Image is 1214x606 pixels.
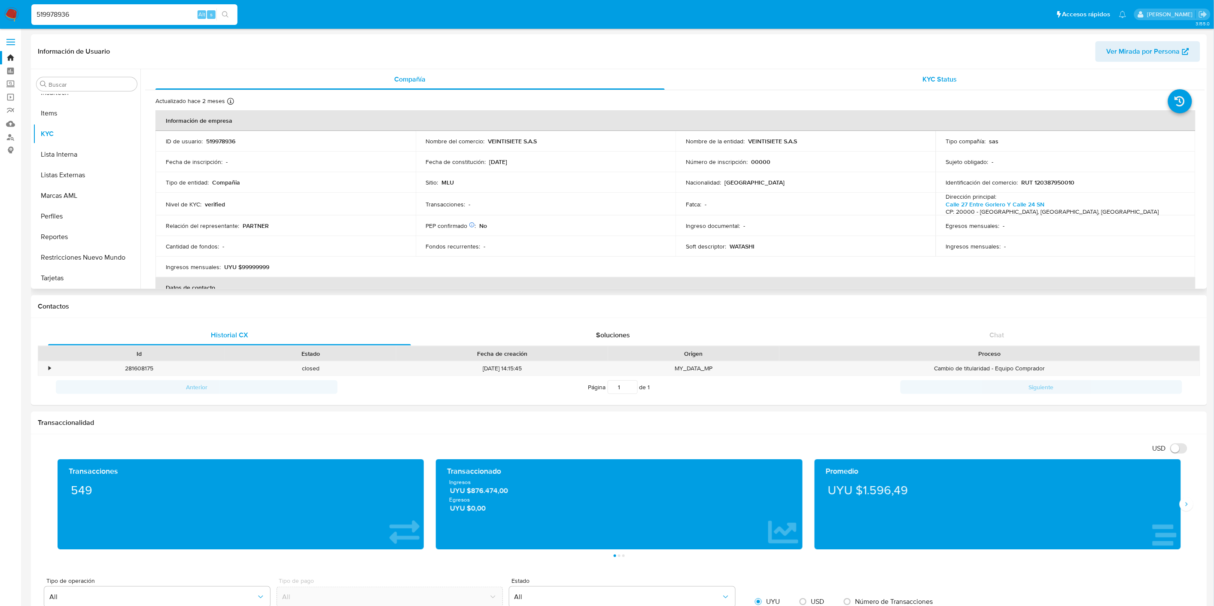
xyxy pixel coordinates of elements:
button: Anterior [56,380,338,394]
p: Compañia [212,179,240,186]
p: Relación del representante : [166,222,239,230]
button: Reportes [33,227,140,247]
p: - [992,158,994,166]
p: PARTNER [243,222,269,230]
span: 1 [648,383,650,391]
p: Nombre de la entidad : [686,137,745,145]
p: Ingresos mensuales : [946,242,1001,250]
button: Items [33,103,140,124]
p: Transacciones : [426,200,466,208]
div: • [49,364,51,373]
p: Actualizado hace 2 meses [155,97,225,105]
button: Listas Externas [33,165,140,185]
div: Fecha de creación [402,349,602,358]
input: Buscar [49,81,134,88]
p: Fecha de inscripción : [166,158,222,166]
p: sas [989,137,999,145]
p: - [705,200,706,208]
div: Estado [231,349,391,358]
h1: Contactos [38,302,1200,311]
a: Salir [1199,10,1208,19]
p: PEP confirmado : [426,222,476,230]
p: Soft descriptor : [686,242,726,250]
p: Sujeto obligado : [946,158,989,166]
button: Restricciones Nuevo Mundo [33,247,140,268]
p: - [1004,242,1006,250]
p: Ingreso documental : [686,222,740,230]
button: Perfiles [33,206,140,227]
a: Calle 27 Entre Gorlero Y Calle 24 SN [946,200,1045,209]
p: - [484,242,486,250]
p: Nombre del comercio : [426,137,485,145]
p: gregorio.negri@mercadolibre.com [1147,10,1196,18]
p: No [480,222,487,230]
span: Ver Mirada por Persona [1107,41,1180,62]
th: Datos de contacto [155,277,1196,298]
div: Origen [614,349,774,358]
p: Egresos mensuales : [946,222,1000,230]
button: Tarjetas [33,268,140,288]
span: Compañía [395,74,426,84]
p: RUT 120387950010 [1022,179,1075,186]
p: Sitio : [426,179,438,186]
p: Fondos recurrentes : [426,242,481,250]
p: Fecha de constitución : [426,158,486,166]
p: Fatca : [686,200,701,208]
h1: Transaccionalidad [38,418,1200,427]
button: Marcas AML [33,185,140,206]
p: - [222,242,224,250]
p: Cantidad de fondos : [166,242,219,250]
p: 00000 [751,158,770,166]
p: Nacionalidad : [686,179,721,186]
p: ID de usuario : [166,137,203,145]
div: MY_DATA_MP [608,361,780,376]
span: Historial CX [211,330,248,340]
button: search-icon [216,9,234,21]
span: Página de [588,380,650,394]
button: Ver Mirada por Persona [1095,41,1200,62]
div: Id [59,349,219,358]
div: Proceso [785,349,1194,358]
div: [DATE] 14:15:45 [396,361,608,376]
span: KYC Status [923,74,957,84]
button: Buscar [40,81,47,88]
p: Dirección principal : [946,193,997,200]
span: s [210,10,213,18]
p: WATASHI [730,242,755,250]
p: [DATE] [490,158,508,166]
div: Cambio de titularidad - Equipo Comprador [779,361,1200,376]
p: - [743,222,745,230]
input: Buscar usuario o caso... [31,9,237,20]
p: VEINTISIETE S.A.S [488,137,537,145]
a: Notificaciones [1119,11,1126,18]
p: Número de inscripción : [686,158,748,166]
p: Ingresos mensuales : [166,263,221,271]
button: Siguiente [901,380,1182,394]
p: Identificación del comercio : [946,179,1018,186]
button: Lista Interna [33,144,140,165]
p: Tipo de entidad : [166,179,209,186]
p: [GEOGRAPHIC_DATA] [724,179,785,186]
p: - [469,200,471,208]
p: VEINTISIETE S.A.S [748,137,797,145]
button: KYC [33,124,140,144]
span: Soluciones [596,330,630,340]
p: verified [205,200,225,208]
th: Información de empresa [155,110,1196,131]
span: Accesos rápidos [1062,10,1111,19]
h1: Información de Usuario [38,47,110,56]
h4: CP: 20000 - [GEOGRAPHIC_DATA], [GEOGRAPHIC_DATA], [GEOGRAPHIC_DATA] [946,208,1159,216]
p: Tipo compañía : [946,137,986,145]
span: Alt [198,10,205,18]
div: 281608175 [53,361,225,376]
p: MLU [442,179,454,186]
p: - [226,158,228,166]
p: - [1003,222,1005,230]
p: Nivel de KYC : [166,200,201,208]
div: closed [225,361,397,376]
p: UYU $99999999 [224,263,269,271]
p: 519978936 [206,137,235,145]
span: Chat [989,330,1004,340]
